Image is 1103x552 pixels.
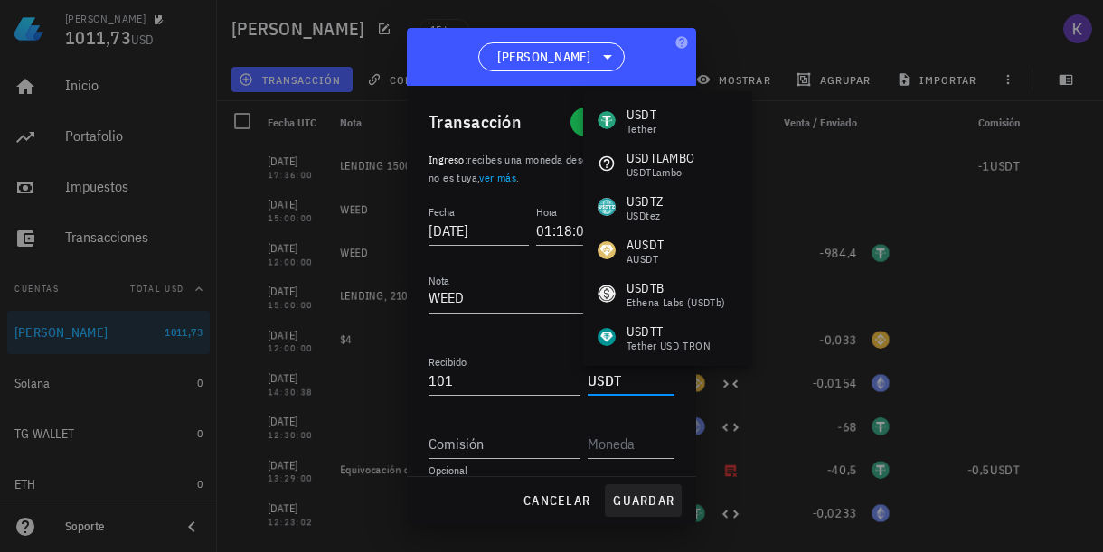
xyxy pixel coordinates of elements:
[598,328,616,346] div: USDTT-icon
[523,492,590,509] span: cancelar
[605,484,682,517] button: guardar
[627,211,663,221] div: USDtez
[627,323,711,341] div: USDTT
[627,167,694,178] div: USDTLambo
[627,106,656,124] div: USDT
[627,279,726,297] div: USDTB
[515,484,598,517] button: cancelar
[588,366,671,395] input: Moneda
[598,111,616,129] div: USDT-icon
[429,151,674,187] p: :
[598,198,616,216] div: USDTZ-icon
[627,254,664,265] div: aUSDT
[627,236,664,254] div: AUSDT
[429,205,455,219] label: Fecha
[627,297,726,308] div: Ethena Labs (USDTb)
[497,48,590,66] span: [PERSON_NAME]
[588,429,671,458] input: Moneda
[429,108,522,136] div: Transacción
[627,149,694,167] div: USDTLAMBO
[612,492,674,509] span: guardar
[429,355,467,369] label: Recibido
[429,465,674,476] div: Opcional
[429,274,449,287] label: Nota
[479,171,516,184] a: ver más
[627,341,711,351] div: Tether USD_TRON
[598,241,616,259] div: AUSDT-icon
[627,192,663,211] div: USDTZ
[627,124,656,135] div: Tether
[598,285,616,303] div: USDTB-icon
[429,153,465,166] span: Ingreso
[429,153,670,184] span: recibes una moneda desde una cuenta que no es tuya, .
[536,205,557,219] label: Hora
